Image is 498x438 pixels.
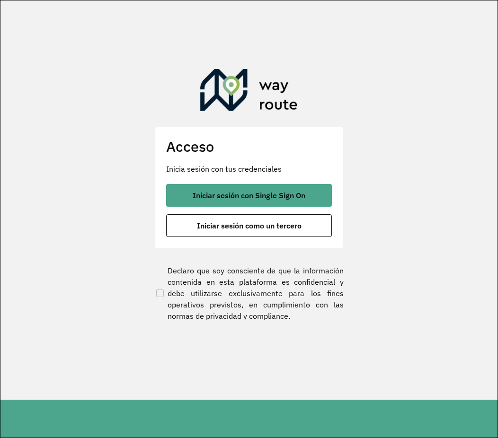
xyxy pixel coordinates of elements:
[166,214,332,237] button: button
[166,163,332,175] p: Inicia sesión con tus credenciales
[166,184,332,207] button: button
[200,69,298,114] img: Roteirizador AmbevTech
[166,138,332,156] h2: Acceso
[154,265,344,322] label: Declaro que soy consciente de que la información contenida en esta plataforma es confidencial y d...
[197,222,302,229] span: Iniciar sesión como un tercero
[193,192,305,199] span: Iniciar sesión con Single Sign On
